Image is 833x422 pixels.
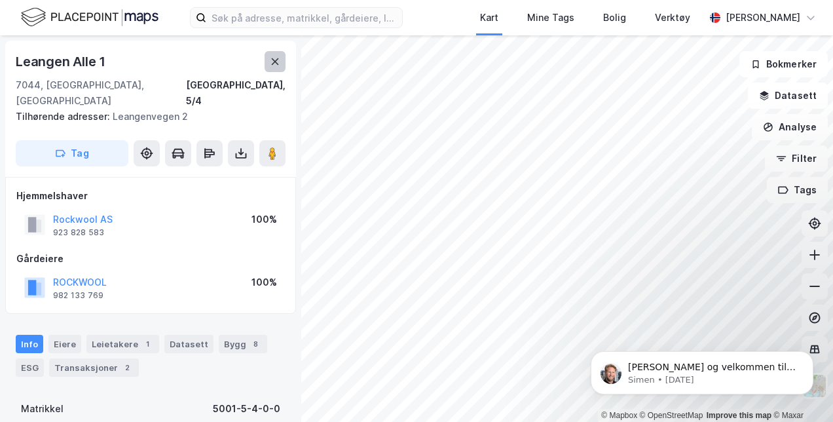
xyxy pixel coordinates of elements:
[16,51,108,72] div: Leangen Alle 1
[765,145,828,172] button: Filter
[219,335,267,353] div: Bygg
[16,188,285,204] div: Hjemmelshaver
[16,109,275,125] div: Leangenvegen 2
[16,77,186,109] div: 7044, [GEOGRAPHIC_DATA], [GEOGRAPHIC_DATA]
[527,10,574,26] div: Mine Tags
[16,335,43,353] div: Info
[603,10,626,26] div: Bolig
[86,335,159,353] div: Leietakere
[16,111,113,122] span: Tilhørende adresser:
[752,114,828,140] button: Analyse
[48,335,81,353] div: Eiere
[601,411,637,420] a: Mapbox
[748,83,828,109] button: Datasett
[251,275,277,290] div: 100%
[49,358,139,377] div: Transaksjoner
[16,358,44,377] div: ESG
[739,51,828,77] button: Bokmerker
[655,10,690,26] div: Verktøy
[16,251,285,267] div: Gårdeiere
[57,50,226,62] p: Message from Simen, sent 5d ago
[206,8,402,28] input: Søk på adresse, matrikkel, gårdeiere, leietakere eller personer
[57,38,225,101] span: [PERSON_NAME] og velkommen til Newsec Maps, [PERSON_NAME] det er du lurer på så er det bare å ta ...
[21,401,64,417] div: Matrikkel
[571,324,833,415] iframe: Intercom notifications message
[249,337,262,351] div: 8
[141,337,154,351] div: 1
[120,361,134,374] div: 2
[21,6,158,29] img: logo.f888ab2527a4732fd821a326f86c7f29.svg
[767,177,828,203] button: Tags
[186,77,286,109] div: [GEOGRAPHIC_DATA], 5/4
[16,140,128,166] button: Tag
[707,411,771,420] a: Improve this map
[726,10,800,26] div: [PERSON_NAME]
[480,10,498,26] div: Kart
[53,227,104,238] div: 923 828 583
[213,401,280,417] div: 5001-5-4-0-0
[53,290,103,301] div: 982 133 769
[251,212,277,227] div: 100%
[164,335,213,353] div: Datasett
[640,411,703,420] a: OpenStreetMap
